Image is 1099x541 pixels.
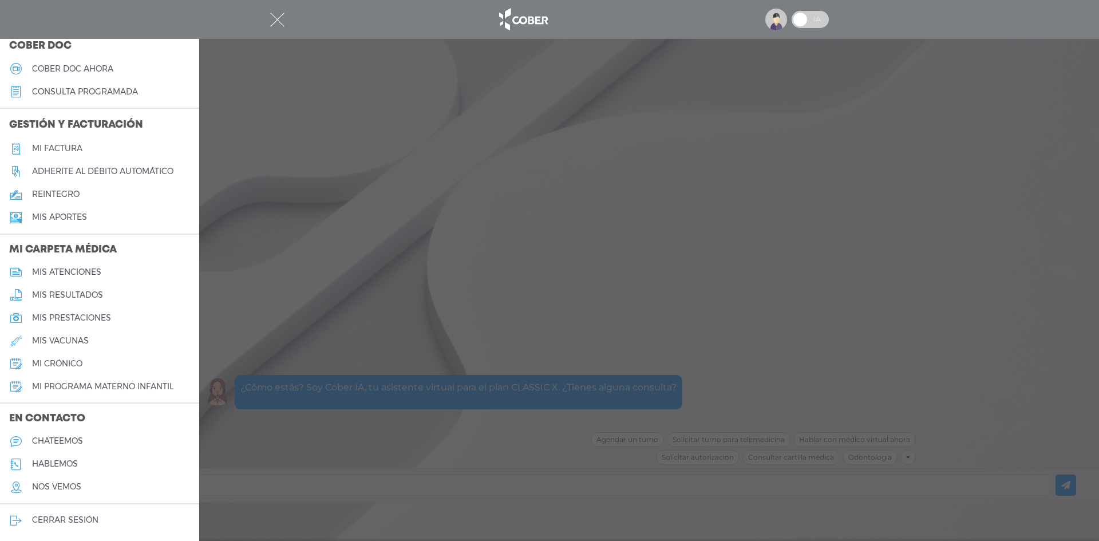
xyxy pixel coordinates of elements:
[32,267,101,277] h5: mis atenciones
[270,13,284,27] img: Cober_menu-close-white.svg
[32,167,173,176] h5: Adherite al débito automático
[765,9,787,30] img: profile-placeholder.svg
[32,64,113,74] h5: Cober doc ahora
[32,482,81,492] h5: nos vemos
[32,189,80,199] h5: reintegro
[32,436,83,446] h5: chateemos
[32,144,82,153] h5: Mi factura
[32,290,103,300] h5: mis resultados
[32,313,111,323] h5: mis prestaciones
[32,515,98,525] h5: cerrar sesión
[32,87,138,97] h5: consulta programada
[32,382,173,392] h5: mi programa materno infantil
[32,359,82,369] h5: mi crónico
[32,336,89,346] h5: mis vacunas
[32,459,78,469] h5: hablemos
[493,6,553,33] img: logo_cober_home-white.png
[32,212,87,222] h5: Mis aportes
